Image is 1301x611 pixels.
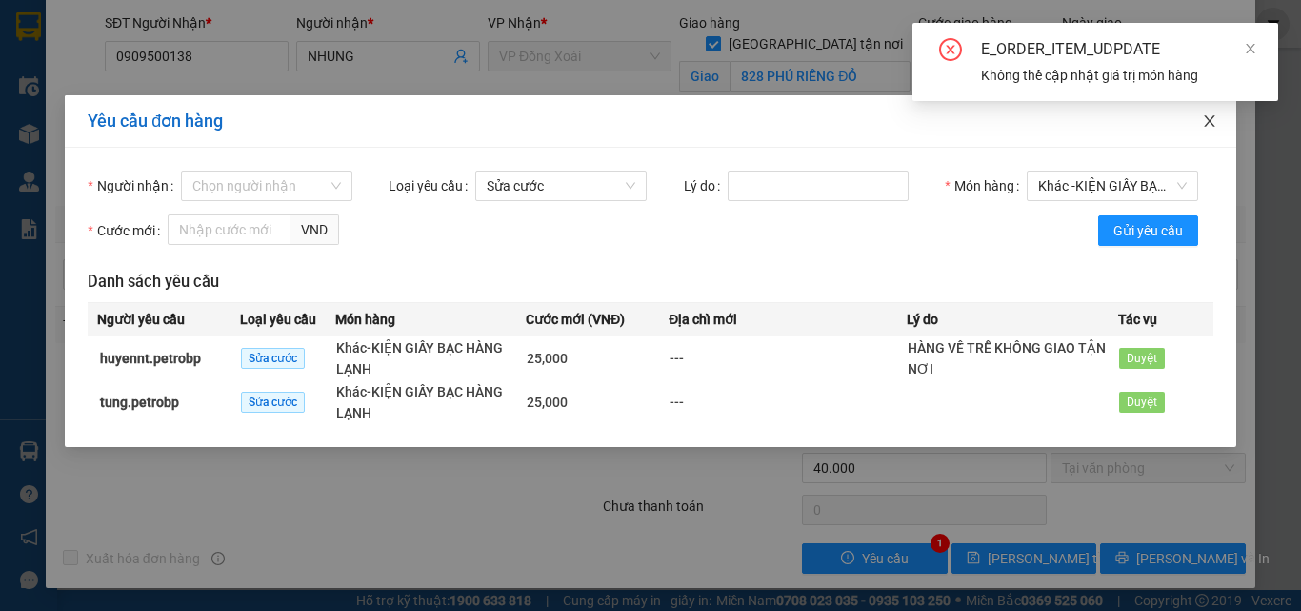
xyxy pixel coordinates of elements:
input: Lý do [728,171,909,201]
span: Người yêu cầu [97,309,185,330]
span: Cước mới (VNĐ) [526,309,625,330]
span: Địa chỉ mới [669,309,737,330]
span: close [1202,113,1217,129]
span: HÀNG VỀ TRỄ KHÔNG GIAO TẬN NƠI [908,340,1106,377]
strong: tung.petrobp [100,395,179,410]
span: Duyệt [1119,348,1165,369]
span: Sửa cước [241,348,305,369]
label: Loại yêu cầu [389,171,475,201]
strong: huyennt.petrobp [100,351,201,366]
label: Món hàng [945,171,1026,201]
span: - KIỆN GIẤY BẠC HÀNG LẠNH [1071,178,1244,193]
span: Lý do [907,309,938,330]
label: Cước mới [88,215,167,246]
span: 25,000 [527,351,568,366]
button: Close [1183,95,1236,149]
span: Sửa cước [241,392,305,413]
input: Cước mới [168,214,290,245]
h3: Danh sách yêu cầu [88,270,1212,295]
span: close [1244,42,1257,55]
div: Yêu cầu đơn hàng [88,111,1212,132]
div: E_ORDER_ITEM_UDPDATE [981,38,1255,61]
button: Gửi yêu cầu [1098,215,1198,246]
span: - KIỆN GIẤY BẠC HÀNG LẠNH [336,340,503,377]
span: --- [670,395,684,410]
span: Gửi yêu cầu [1113,220,1183,241]
span: VND [290,214,339,245]
span: 25,000 [527,395,568,410]
span: Loại yêu cầu [240,309,316,330]
div: Không thể cập nhật giá trị món hàng [981,65,1255,86]
span: Sửa cước [487,172,635,200]
span: Duyệt [1119,392,1165,413]
span: Khác [336,340,503,377]
span: Món hàng [335,309,395,330]
label: Người nhận [88,171,180,201]
span: - KIỆN GIẤY BẠC HÀNG LẠNH [336,384,503,420]
span: Tác vụ [1118,309,1157,330]
span: close-circle [939,38,962,65]
span: --- [670,351,684,366]
span: Khác [1038,172,1187,200]
label: Lý do [684,171,728,201]
input: Người nhận [192,172,328,200]
span: Khác [336,384,503,420]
